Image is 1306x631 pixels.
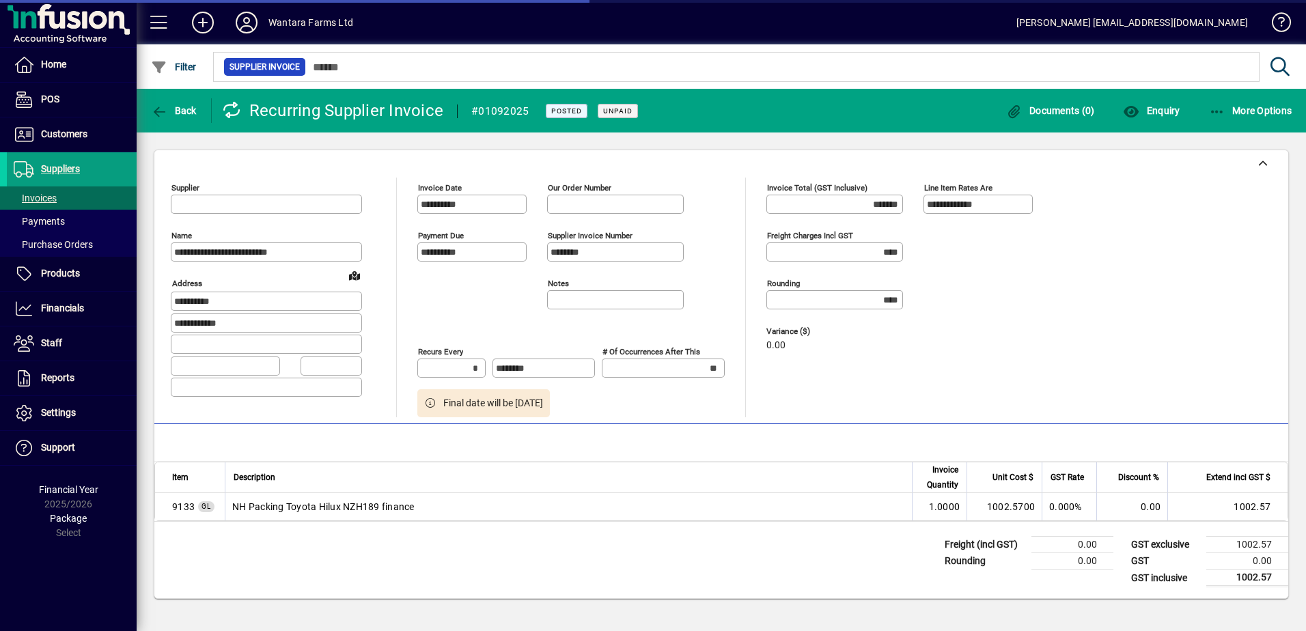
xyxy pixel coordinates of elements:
td: GST exclusive [1124,537,1206,553]
td: 1002.57 [1206,537,1288,553]
button: More Options [1206,98,1296,123]
td: 0.00 [1206,553,1288,570]
a: Payments [7,210,137,233]
a: Reports [7,361,137,395]
mat-label: Name [171,231,192,240]
span: Item [172,470,189,485]
div: [PERSON_NAME] [EMAIL_ADDRESS][DOMAIN_NAME] [1016,12,1248,33]
mat-label: # of occurrences after this [602,347,700,356]
button: Documents (0) [1003,98,1098,123]
a: Purchase Orders [7,233,137,256]
span: Unit Cost $ [992,470,1033,485]
span: Invoices [14,193,57,204]
a: Products [7,257,137,291]
span: 0.00 [766,340,786,351]
div: Recurring Supplier Invoice [222,100,444,122]
span: More Options [1209,105,1292,116]
mat-label: Line item rates are [924,183,992,193]
button: Add [181,10,225,35]
td: 1002.57 [1167,493,1288,520]
mat-label: Recurs every [418,347,463,356]
td: 1002.5700 [967,493,1042,520]
span: Support [41,442,75,453]
app-page-header-button: Back [137,98,212,123]
a: Financials [7,292,137,326]
mat-label: Freight charges incl GST [767,231,853,240]
td: 0.00 [1031,537,1113,553]
td: 0.00 [1096,493,1167,520]
div: Wantara Farms Ltd [268,12,353,33]
a: Knowledge Base [1262,3,1289,47]
mat-label: Our order number [548,183,611,193]
mat-label: Supplier [171,183,199,193]
td: GST inclusive [1124,570,1206,587]
td: 1002.57 [1206,570,1288,587]
span: Filter [151,61,197,72]
mat-label: Notes [548,279,569,288]
span: Supplier Invoice [230,60,300,74]
a: Customers [7,117,137,152]
button: Filter [148,55,200,79]
a: POS [7,83,137,117]
span: Reports [41,372,74,383]
mat-label: Supplier invoice number [548,231,633,240]
td: 0.00 [1031,553,1113,570]
button: Back [148,98,200,123]
span: Extend incl GST $ [1206,470,1270,485]
span: Customers [41,128,87,139]
td: 1.0000 [912,493,967,520]
button: Profile [225,10,268,35]
span: Home [41,59,66,70]
td: 0.000% [1042,493,1096,520]
a: View on map [344,264,365,286]
a: Settings [7,396,137,430]
span: GL [202,503,211,510]
span: Description [234,470,275,485]
span: Invoice Quantity [921,462,958,492]
div: #01092025 [471,100,529,122]
span: Enquiry [1123,105,1180,116]
span: Payments [14,216,65,227]
span: Unpaid [603,107,633,115]
a: Staff [7,326,137,361]
span: Staff [41,337,62,348]
span: Settings [41,407,76,418]
td: Rounding [938,553,1031,570]
mat-label: Invoice date [418,183,462,193]
span: Back [151,105,197,116]
mat-label: Rounding [767,279,800,288]
td: GST [1124,553,1206,570]
span: GST Rate [1051,470,1084,485]
span: Products [41,268,80,279]
span: Financial Year [39,484,98,495]
a: Invoices [7,186,137,210]
span: Discount % [1118,470,1159,485]
mat-label: Payment due [418,231,464,240]
span: Purchase Orders [14,239,93,250]
span: Variance ($) [766,327,848,336]
span: Posted [551,107,582,115]
mat-label: Invoice Total (GST inclusive) [767,183,867,193]
span: NH Packing Toyota Hilux NZH189 finance [172,500,195,514]
span: Financials [41,303,84,313]
span: Suppliers [41,163,80,174]
span: Final date will be [DATE] [443,396,543,410]
td: NH Packing Toyota Hilux NZH189 finance [225,493,912,520]
span: Documents (0) [1006,105,1095,116]
button: Enquiry [1120,98,1183,123]
span: Package [50,513,87,524]
a: Support [7,431,137,465]
span: POS [41,94,59,104]
a: Home [7,48,137,82]
td: Freight (incl GST) [938,537,1031,553]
